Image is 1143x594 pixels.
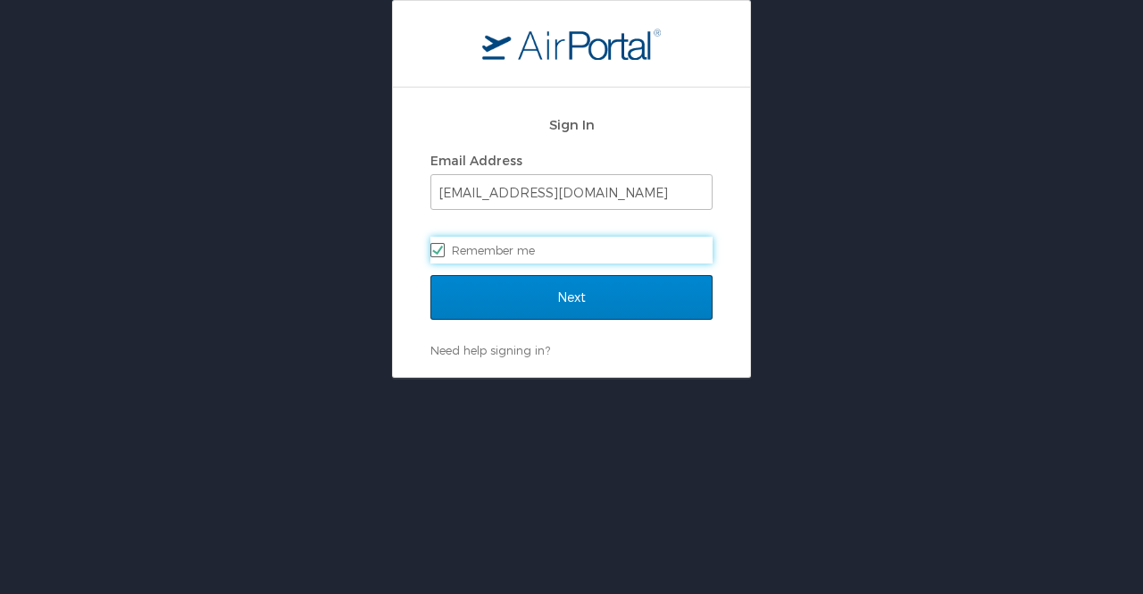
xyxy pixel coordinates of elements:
img: logo [482,28,661,60]
input: Next [430,275,713,320]
h2: Sign In [430,114,713,135]
label: Email Address [430,153,522,168]
a: Need help signing in? [430,343,550,357]
label: Remember me [430,237,713,264]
